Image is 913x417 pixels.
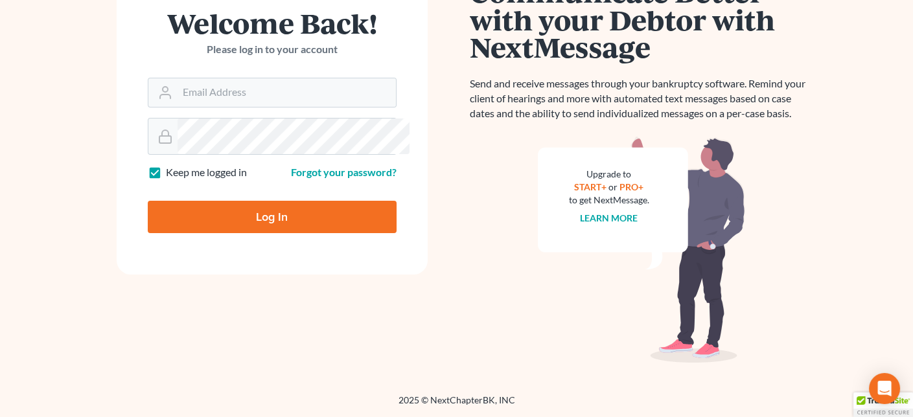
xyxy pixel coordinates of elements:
[87,394,826,417] div: 2025 © NextChapterBK, INC
[869,373,900,404] div: Open Intercom Messenger
[470,76,813,121] p: Send and receive messages through your bankruptcy software. Remind your client of hearings and mo...
[148,42,397,57] p: Please log in to your account
[148,201,397,233] input: Log In
[538,137,745,363] img: nextmessage_bg-59042aed3d76b12b5cd301f8e5b87938c9018125f34e5fa2b7a6b67550977c72.svg
[148,9,397,37] h1: Welcome Back!
[619,181,643,192] a: PRO+
[178,78,396,107] input: Email Address
[608,181,618,192] span: or
[166,165,247,180] label: Keep me logged in
[853,392,913,417] div: TrustedSite Certified
[574,181,607,192] a: START+
[569,194,649,207] div: to get NextMessage.
[569,168,649,181] div: Upgrade to
[580,212,638,223] a: Learn more
[291,166,397,178] a: Forgot your password?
